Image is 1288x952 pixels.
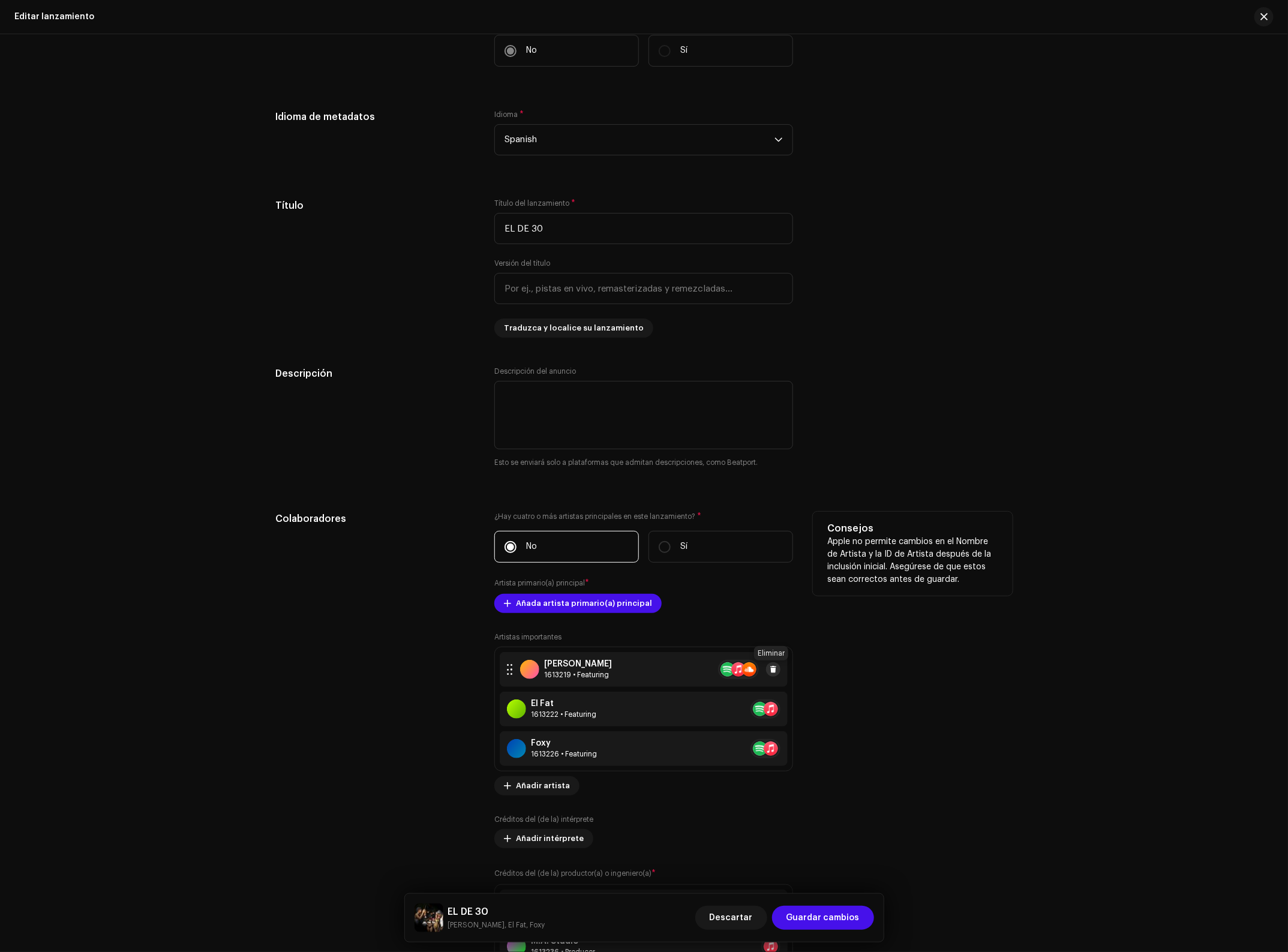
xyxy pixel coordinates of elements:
[494,512,793,521] label: ¿Hay cuatro o más artistas principales en este lanzamiento?
[526,540,537,553] p: No
[505,125,774,155] span: Spanish
[827,521,998,536] h5: Consejos
[710,906,753,930] span: Descartar
[680,540,687,553] p: Sí
[494,815,593,824] label: Créditos del (de la) intérprete
[276,512,476,526] h5: Colaboradores
[494,319,653,338] button: Traduzca y localice su lanzamiento
[544,659,612,669] div: [PERSON_NAME]
[786,906,860,930] span: Guardar cambios
[531,749,597,759] div: Featuring
[516,591,652,615] span: Añada artista primario(a) principal
[494,579,585,587] small: Artista primario(a) principal
[531,699,596,708] div: El Fat
[772,906,874,930] button: Guardar cambios
[504,316,644,340] span: Traduzca y localice su lanzamiento
[494,213,793,244] input: por ejemplo: mi gran canción
[494,199,575,208] label: Título del lanzamiento
[494,110,524,119] label: Idioma
[516,774,570,798] span: Añadir artista
[276,199,476,213] h5: Título
[827,536,998,586] p: Apple no permite cambios en el Nombre de Artista y la ID de Artista después de la inclusión inici...
[531,738,597,748] div: Foxy
[494,594,662,613] button: Añada artista primario(a) principal
[276,110,476,124] h5: Idioma de metadatos
[448,919,545,931] small: EL DE 30
[494,632,562,642] label: Artistas importantes
[494,776,580,795] button: Añadir artista
[526,44,537,57] p: No
[494,273,793,304] input: Por ej., pistas en vivo, remasterizadas y remezcladas...
[695,906,767,930] button: Descartar
[494,367,576,376] label: Descripción del anuncio
[415,903,443,932] img: 89d1c4fc-6e3f-4cbd-93aa-d7bca9a2a089
[494,829,593,848] button: Añadir intérprete
[680,44,687,57] p: Sí
[516,827,584,851] span: Añadir intérprete
[276,367,476,381] h5: Descripción
[494,870,651,877] small: Créditos del (de la) productor(a) o ingeniero(a)
[774,125,783,155] div: dropdown trigger
[494,457,793,469] small: Esto se enviará solo a plataformas que admitan descripciones, como Beatport.
[531,710,596,719] div: Featuring
[448,905,545,919] h5: EL DE 30
[494,259,550,268] label: Versión del título
[544,670,612,680] div: Featuring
